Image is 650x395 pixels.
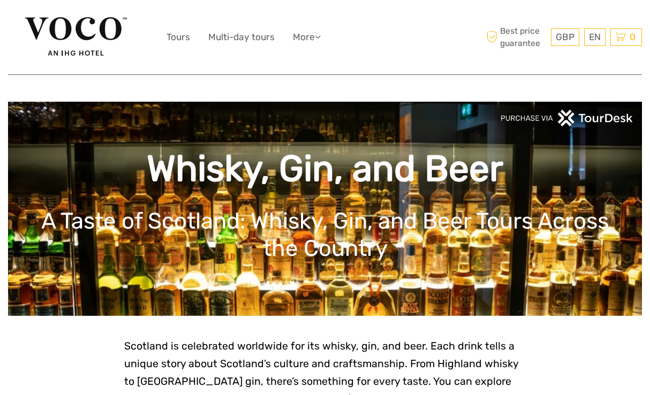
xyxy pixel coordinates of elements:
[24,208,626,262] h1: A Taste of Scotland: Whisky, Gin, and Beer Tours Across the Country
[483,25,548,49] span: Best price guarantee
[293,29,321,45] a: More
[24,147,626,191] h1: Whisky, Gin, and Beer
[628,32,637,42] span: 0
[208,29,275,45] a: Multi-day tours
[17,10,135,65] img: 2351-3db78779-5b4c-4a66-84b1-85ae754ee32d_logo_big.jpg
[556,32,575,42] span: GBP
[584,28,606,46] div: EN
[167,29,190,45] a: Tours
[500,110,634,126] img: PurchaseViaTourDeskwhite.png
